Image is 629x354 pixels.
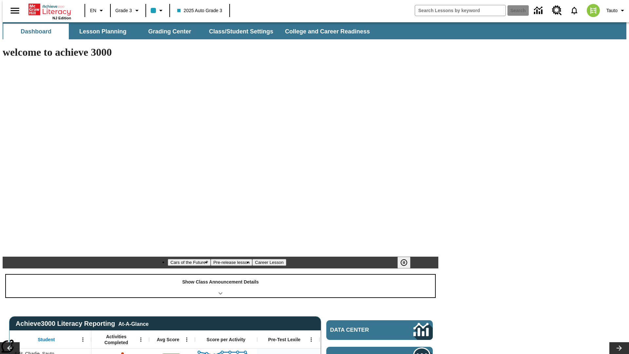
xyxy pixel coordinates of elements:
[3,24,376,39] div: SubNavbar
[204,24,278,39] button: Class/Student Settings
[157,337,179,343] span: Avg Score
[268,337,301,343] span: Pre-Test Lexile
[3,24,69,39] button: Dashboard
[566,2,583,19] a: Notifications
[604,5,629,16] button: Profile/Settings
[52,16,71,20] span: NJ Edition
[29,2,71,20] div: Home
[6,275,435,297] div: Show Class Announcement Details
[182,335,192,344] button: Open Menu
[87,5,108,16] button: Language: EN, Select a language
[113,5,143,16] button: Grade: Grade 3, Select a grade
[609,342,629,354] button: Lesson carousel, Next
[136,335,146,344] button: Open Menu
[38,337,55,343] span: Student
[90,7,96,14] span: EN
[78,335,88,344] button: Open Menu
[5,1,25,20] button: Open side menu
[397,257,410,268] button: Pause
[16,320,149,327] span: Achieve3000 Literacy Reporting
[95,334,138,345] span: Activities Completed
[280,24,375,39] button: College and Career Readiness
[115,7,132,14] span: Grade 3
[207,337,246,343] span: Score per Activity
[137,24,202,39] button: Grading Center
[330,327,391,333] span: Data Center
[3,46,438,58] h1: welcome to achieve 3000
[583,2,604,19] button: Select a new avatar
[3,22,626,39] div: SubNavbar
[182,279,259,285] p: Show Class Announcement Details
[70,24,136,39] button: Lesson Planning
[168,259,211,266] button: Slide 1 Cars of the Future?
[606,7,618,14] span: Tauto
[415,5,505,16] input: search field
[177,7,222,14] span: 2025 Auto Grade 3
[548,2,566,19] a: Resource Center, Will open in new tab
[306,335,316,344] button: Open Menu
[118,320,148,327] div: At-A-Glance
[252,259,286,266] button: Slide 3 Career Lesson
[148,5,167,16] button: Class color is light blue. Change class color
[530,2,548,20] a: Data Center
[397,257,417,268] div: Pause
[326,320,433,340] a: Data Center
[211,259,252,266] button: Slide 2 Pre-release lesson
[587,4,600,17] img: avatar image
[29,3,71,16] a: Home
